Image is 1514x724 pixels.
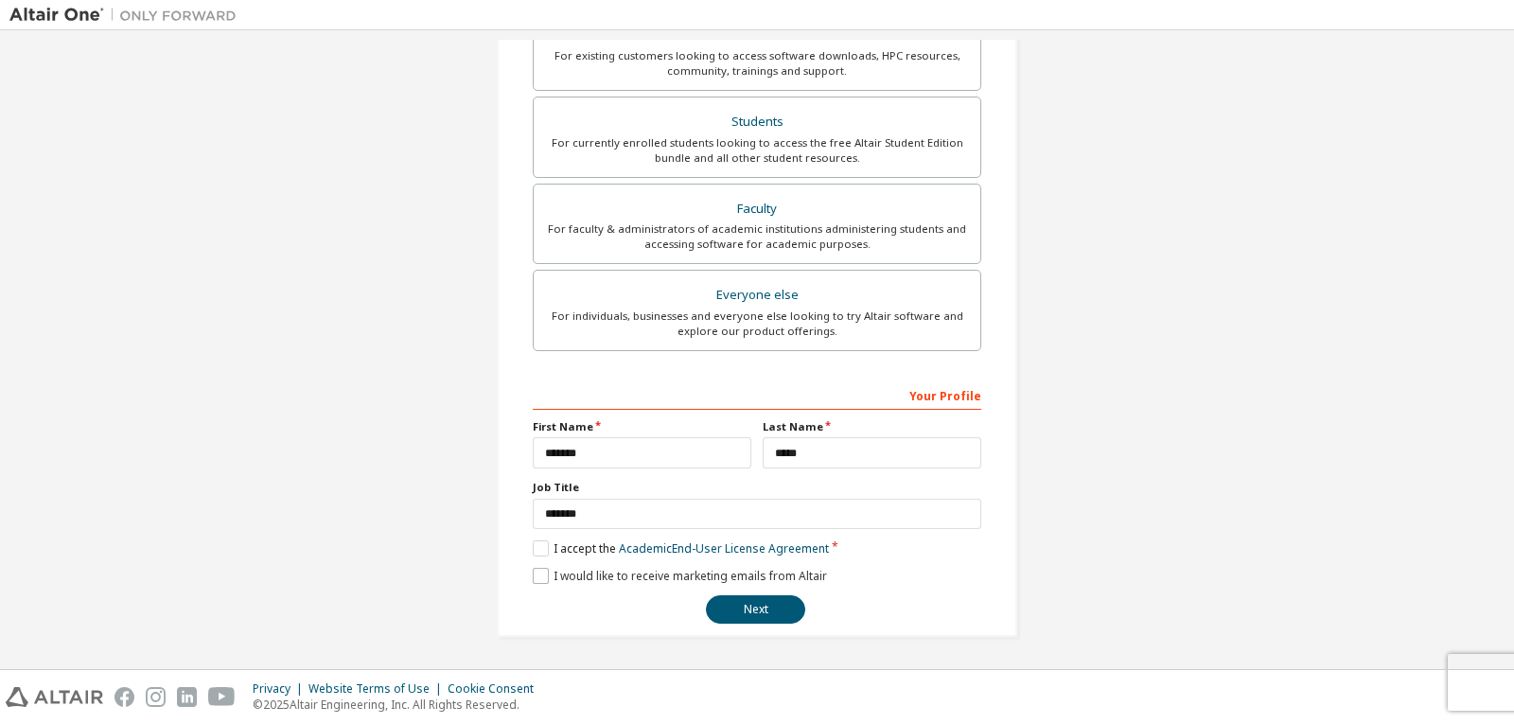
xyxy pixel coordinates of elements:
div: Faculty [545,196,969,222]
label: First Name [533,419,751,434]
p: © 2025 Altair Engineering, Inc. All Rights Reserved. [253,697,545,713]
label: I would like to receive marketing emails from Altair [533,568,827,584]
img: youtube.svg [208,687,236,707]
label: I accept the [533,540,829,556]
div: Students [545,109,969,135]
img: facebook.svg [114,687,134,707]
div: Website Terms of Use [308,681,448,697]
div: For faculty & administrators of academic institutions administering students and accessing softwa... [545,221,969,252]
img: Altair One [9,6,246,25]
img: linkedin.svg [177,687,197,707]
div: For existing customers looking to access software downloads, HPC resources, community, trainings ... [545,48,969,79]
img: altair_logo.svg [6,687,103,707]
div: For currently enrolled students looking to access the free Altair Student Edition bundle and all ... [545,135,969,166]
div: For individuals, businesses and everyone else looking to try Altair software and explore our prod... [545,309,969,339]
button: Next [706,595,805,624]
label: Last Name [763,419,981,434]
img: instagram.svg [146,687,166,707]
div: Privacy [253,681,308,697]
div: Your Profile [533,380,981,410]
label: Job Title [533,480,981,495]
div: Everyone else [545,282,969,309]
div: Cookie Consent [448,681,545,697]
a: Academic End-User License Agreement [619,540,829,556]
